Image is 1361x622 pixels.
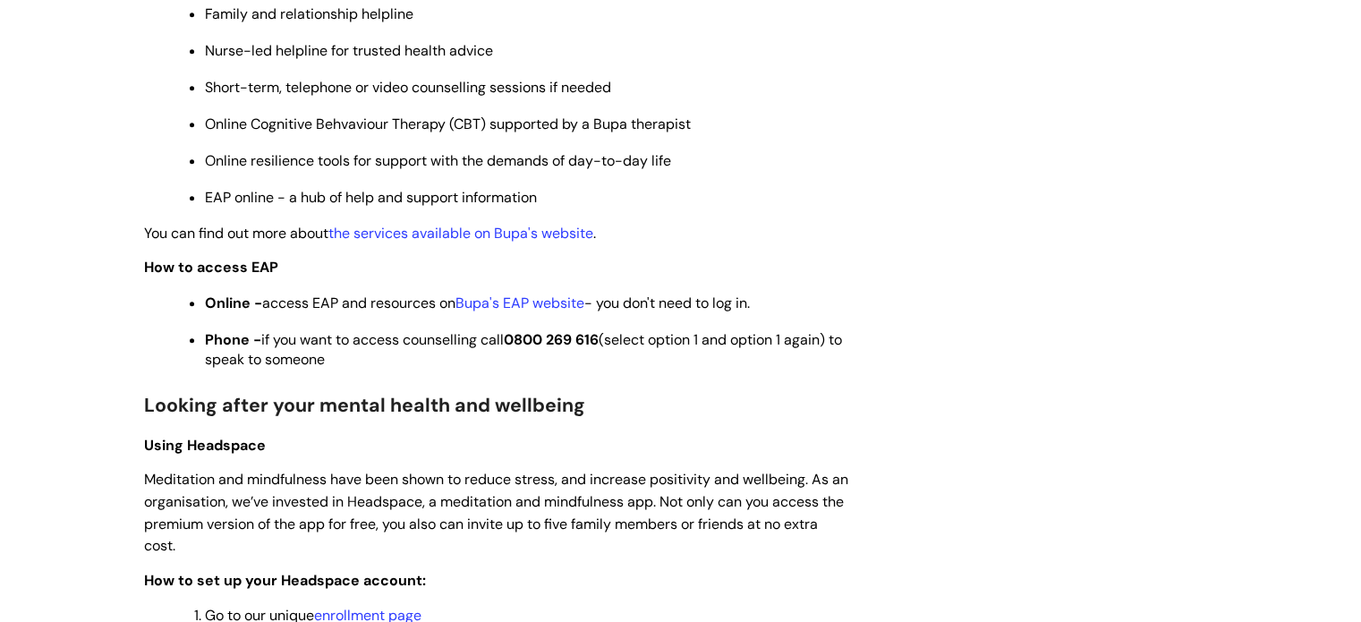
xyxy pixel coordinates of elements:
[504,330,599,349] strong: 0800 269 616
[205,294,262,312] strong: Online -
[205,294,750,312] span: access EAP and resources on - you don't need to log in.
[205,330,261,349] strong: Phone -
[205,4,413,23] span: Family and relationship helpline
[205,115,691,133] span: Online Cognitive Behvaviour Therapy (CBT) supported by a Bupa therapist
[205,188,537,207] span: EAP online - a hub of help and support information
[205,41,493,60] span: Nurse-led helpline for trusted health advice
[205,330,842,369] span: if you want to access counselling call (select option 1 and option 1 again) to speak to someone
[328,224,593,243] a: the services available on Bupa's website
[205,151,671,170] span: Online resilience tools for support with the demands of day-to-day life
[205,78,611,97] span: Short-term, telephone or video counselling sessions if needed
[144,470,848,555] span: Meditation and mindfulness have been shown to reduce stress, and increase positivity and wellbein...
[144,393,585,418] span: Looking after your mental health and wellbeing
[144,224,596,243] span: You can find out more about .
[144,258,278,277] strong: How to access EAP
[455,294,584,312] a: Bupa's EAP website
[144,436,266,455] span: Using Headspace
[144,571,426,590] span: How to set up your Headspace account:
